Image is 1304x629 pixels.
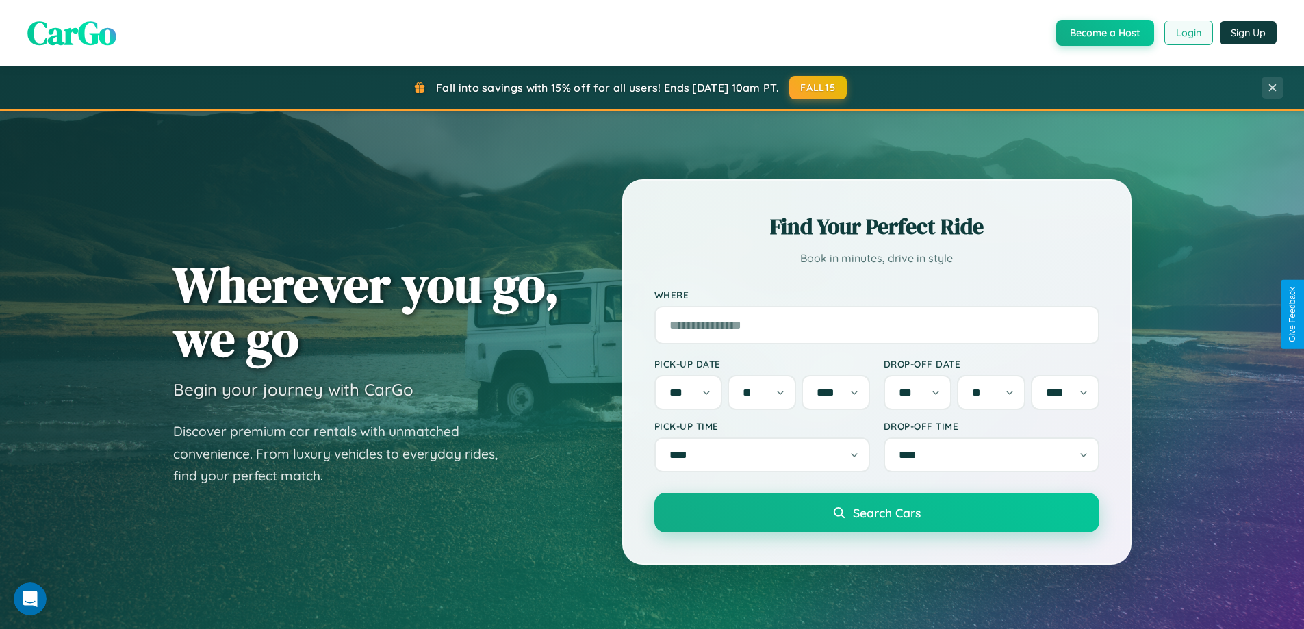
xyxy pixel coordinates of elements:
button: Become a Host [1056,20,1154,46]
h1: Wherever you go, we go [173,257,559,365]
button: Search Cars [654,493,1099,532]
label: Pick-up Date [654,358,870,370]
h3: Begin your journey with CarGo [173,379,413,400]
h2: Find Your Perfect Ride [654,211,1099,242]
label: Where [654,289,1099,300]
button: Sign Up [1220,21,1277,44]
label: Drop-off Time [884,420,1099,432]
span: Search Cars [853,505,921,520]
div: Give Feedback [1288,287,1297,342]
label: Pick-up Time [654,420,870,432]
label: Drop-off Date [884,358,1099,370]
span: CarGo [27,10,116,55]
p: Discover premium car rentals with unmatched convenience. From luxury vehicles to everyday rides, ... [173,420,515,487]
button: FALL15 [789,76,847,99]
button: Login [1164,21,1213,45]
span: Fall into savings with 15% off for all users! Ends [DATE] 10am PT. [436,81,779,94]
iframe: Intercom live chat [14,582,47,615]
p: Book in minutes, drive in style [654,248,1099,268]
